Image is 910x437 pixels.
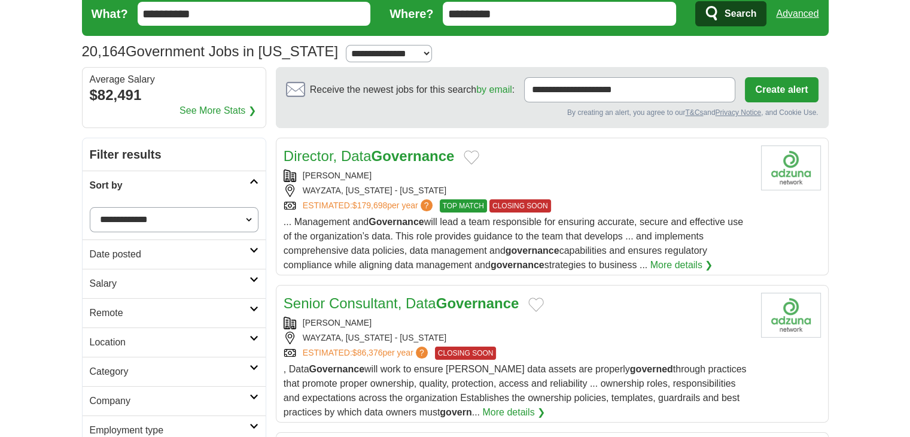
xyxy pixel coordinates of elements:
[90,247,249,262] h2: Date posted
[372,148,455,164] strong: Governance
[416,347,428,359] span: ?
[650,258,713,272] a: More details ❯
[352,348,383,357] span: $86,376
[179,104,256,118] a: See More Stats ❯
[82,43,339,59] h1: Government Jobs in [US_STATE]
[528,298,544,312] button: Add to favorite jobs
[506,245,559,256] strong: governance
[309,364,364,374] strong: Governance
[695,1,766,26] button: Search
[482,405,545,420] a: More details ❯
[476,84,512,95] a: by email
[82,41,126,62] span: 20,164
[369,217,424,227] strong: Governance
[83,357,266,386] a: Category
[90,178,249,193] h2: Sort by
[440,199,487,213] span: TOP MATCH
[284,295,519,311] a: Senior Consultant, DataGovernance
[745,77,818,102] button: Create alert
[440,407,471,417] strong: govern
[284,169,751,182] div: [PERSON_NAME]
[83,386,266,415] a: Company
[92,5,128,23] label: What?
[90,75,258,84] div: Average Salary
[352,201,387,210] span: $179,698
[761,145,821,190] img: Company logo
[761,293,821,338] img: Company logo
[90,335,249,350] h2: Location
[630,364,673,374] strong: governed
[90,84,258,106] div: $82,491
[284,332,751,344] div: WAYZATA, [US_STATE] - [US_STATE]
[303,199,435,213] a: ESTIMATED:$179,698per year?
[90,306,249,320] h2: Remote
[389,5,433,23] label: Where?
[464,150,479,165] button: Add to favorite jobs
[90,394,249,408] h2: Company
[310,83,515,97] span: Receive the newest jobs for this search :
[286,107,818,118] div: By creating an alert, you agree to our and , and Cookie Use.
[776,2,818,26] a: Advanced
[725,2,756,26] span: Search
[489,199,551,213] span: CLOSING SOON
[436,295,519,311] strong: Governance
[284,317,751,329] div: [PERSON_NAME]
[83,269,266,298] a: Salary
[83,327,266,357] a: Location
[284,184,751,197] div: WAYZATA, [US_STATE] - [US_STATE]
[83,171,266,200] a: Sort by
[83,298,266,327] a: Remote
[284,148,454,164] a: Director, DataGovernance
[715,108,761,117] a: Privacy Notice
[90,365,249,379] h2: Category
[284,364,747,417] span: , Data will work to ensure [PERSON_NAME] data assets are properly through practices that promote ...
[83,239,266,269] a: Date posted
[491,260,544,270] strong: governance
[284,217,743,270] span: ... Management and will lead a team responsible for ensuring accurate, secure and effective use o...
[421,199,433,211] span: ?
[685,108,703,117] a: T&Cs
[83,138,266,171] h2: Filter results
[90,277,249,291] h2: Salary
[303,347,430,360] a: ESTIMATED:$86,376per year?
[435,347,497,360] span: CLOSING SOON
